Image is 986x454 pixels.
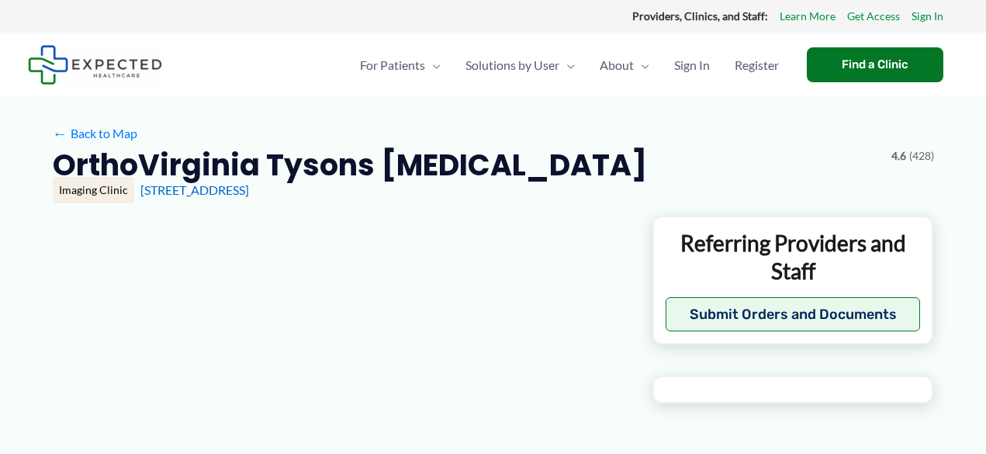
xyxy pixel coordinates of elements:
span: Menu Toggle [559,38,575,92]
a: [STREET_ADDRESS] [140,182,249,197]
a: Find a Clinic [807,47,943,82]
span: ← [53,126,67,140]
a: Solutions by UserMenu Toggle [453,38,587,92]
a: Sign In [662,38,722,92]
div: Imaging Clinic [53,177,134,203]
span: Register [735,38,779,92]
nav: Primary Site Navigation [348,38,791,92]
span: Sign In [674,38,710,92]
span: 4.6 [891,146,906,166]
a: AboutMenu Toggle [587,38,662,92]
span: (428) [909,146,934,166]
h2: OrthoVirginia Tysons [MEDICAL_DATA] [53,146,647,184]
a: Get Access [847,6,900,26]
strong: Providers, Clinics, and Staff: [632,9,768,23]
button: Submit Orders and Documents [666,297,921,331]
a: For PatientsMenu Toggle [348,38,453,92]
span: Menu Toggle [634,38,649,92]
a: ←Back to Map [53,122,137,145]
span: Solutions by User [465,38,559,92]
a: Register [722,38,791,92]
span: For Patients [360,38,425,92]
span: About [600,38,634,92]
a: Sign In [912,6,943,26]
span: Menu Toggle [425,38,441,92]
img: Expected Healthcare Logo - side, dark font, small [28,45,162,85]
p: Referring Providers and Staff [666,229,921,286]
a: Learn More [780,6,836,26]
